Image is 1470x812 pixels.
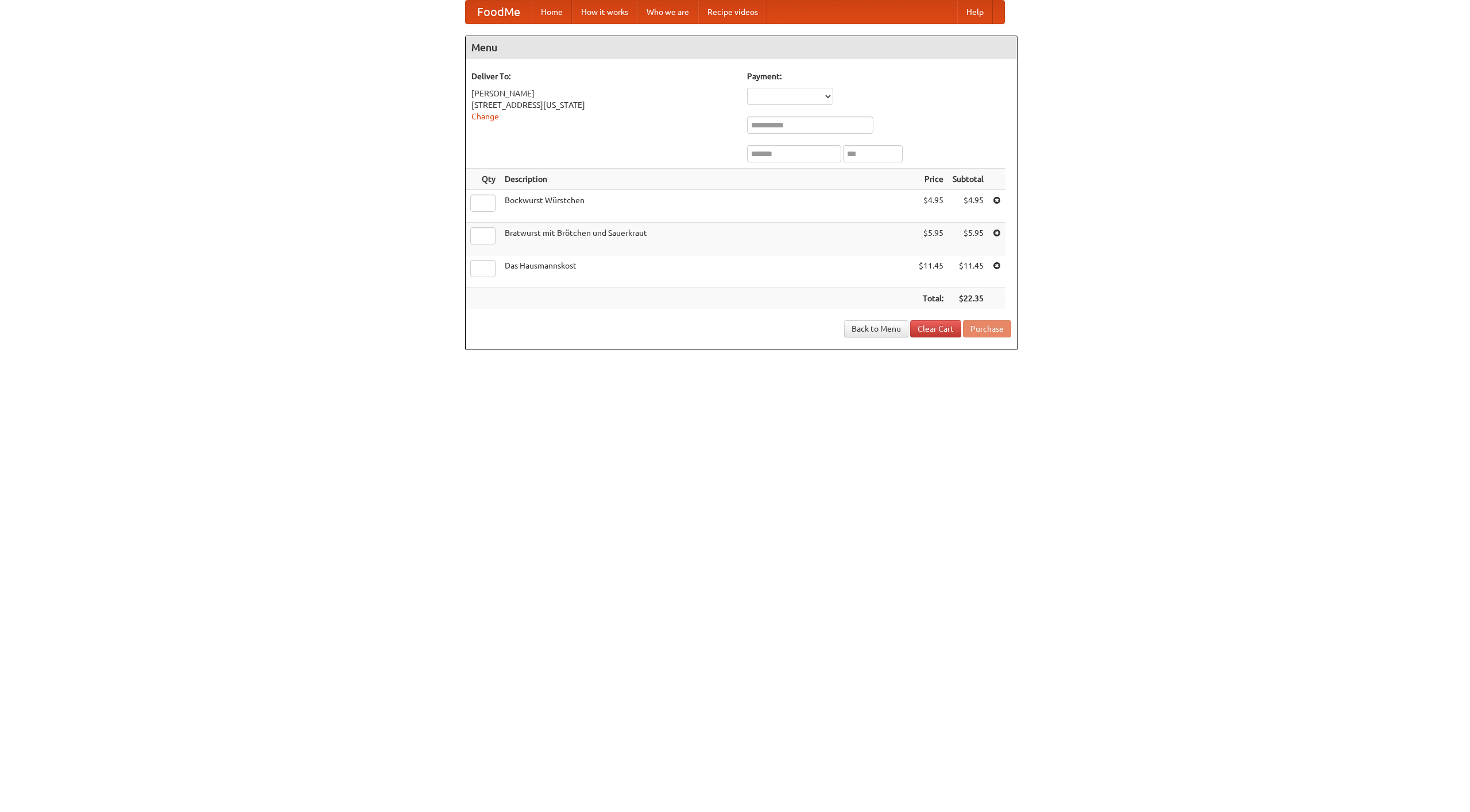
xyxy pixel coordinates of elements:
[747,71,1011,82] h5: Payment:
[698,1,767,24] a: Recipe videos
[948,255,988,288] td: $11.45
[500,223,914,255] td: Bratwurst mit Brötchen und Sauerkraut
[910,320,961,337] a: Clear Cart
[963,320,1011,337] button: Purchase
[532,1,572,24] a: Home
[471,112,499,121] a: Change
[466,36,1017,59] h4: Menu
[572,1,637,24] a: How it works
[914,169,948,190] th: Price
[844,320,908,337] a: Back to Menu
[471,99,736,111] div: [STREET_ADDRESS][US_STATE]
[500,169,914,190] th: Description
[914,190,948,223] td: $4.95
[948,190,988,223] td: $4.95
[914,223,948,255] td: $5.95
[471,71,736,82] h5: Deliver To:
[948,288,988,309] th: $22.35
[466,1,532,24] a: FoodMe
[957,1,993,24] a: Help
[948,169,988,190] th: Subtotal
[466,169,500,190] th: Qty
[948,223,988,255] td: $5.95
[500,255,914,288] td: Das Hausmannskost
[471,88,736,99] div: [PERSON_NAME]
[500,190,914,223] td: Bockwurst Würstchen
[637,1,698,24] a: Who we are
[914,255,948,288] td: $11.45
[914,288,948,309] th: Total:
